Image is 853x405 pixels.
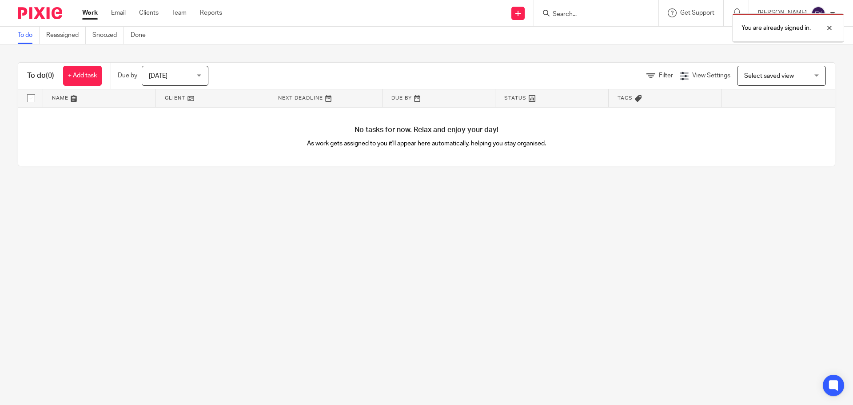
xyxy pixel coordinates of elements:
h1: To do [27,71,54,80]
a: Work [82,8,98,17]
p: You are already signed in. [741,24,811,32]
p: Due by [118,71,137,80]
a: Team [172,8,187,17]
a: To do [18,27,40,44]
h4: No tasks for now. Relax and enjoy your day! [18,125,835,135]
span: [DATE] [149,73,167,79]
a: Reassigned [46,27,86,44]
span: View Settings [692,72,730,79]
p: As work gets assigned to you it'll appear here automatically, helping you stay organised. [223,139,631,148]
span: Filter [659,72,673,79]
img: Pixie [18,7,62,19]
a: Done [131,27,152,44]
a: Email [111,8,126,17]
span: Select saved view [744,73,794,79]
span: Tags [618,96,633,100]
a: + Add task [63,66,102,86]
a: Clients [139,8,159,17]
a: Snoozed [92,27,124,44]
img: svg%3E [811,6,825,20]
span: (0) [46,72,54,79]
a: Reports [200,8,222,17]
